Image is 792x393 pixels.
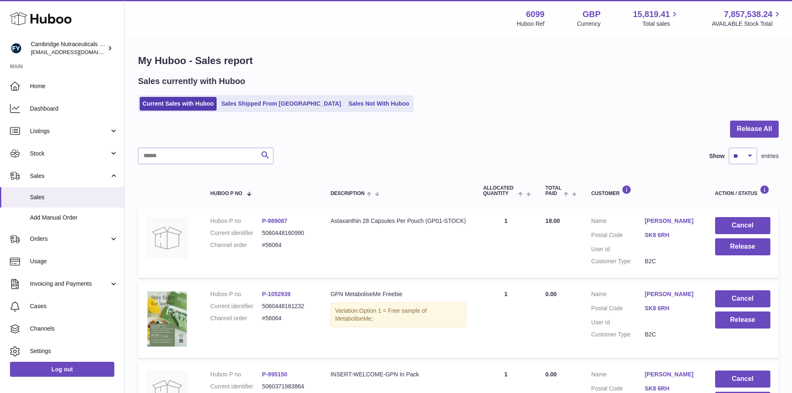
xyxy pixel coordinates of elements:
span: Sales [30,193,118,201]
dt: Customer Type [591,331,645,339]
span: Total paid [545,185,562,196]
dt: Customer Type [591,257,645,265]
a: [PERSON_NAME] [645,290,698,298]
dd: #56064 [262,241,314,249]
div: Astaxanthin 28 Capsules Per Pouch (GP01-STOCK) [331,217,466,225]
img: 60991753371875.jpg [146,290,188,348]
h2: Sales currently with Huboo [138,76,245,87]
a: P-1052939 [262,291,291,297]
dt: Channel order [210,314,262,322]
dt: User Id [591,245,645,253]
div: Variation: [331,302,466,327]
button: Cancel [715,290,770,307]
a: SK8 6RH [645,304,698,312]
span: Description [331,191,365,196]
dd: #56064 [262,314,314,322]
dd: 5060371983864 [262,383,314,391]
dt: Postal Code [591,231,645,241]
a: P-989087 [262,218,287,224]
a: 15,819.41 Total sales [633,9,679,28]
span: 15,819.41 [633,9,670,20]
dt: Name [591,217,645,227]
div: Huboo Ref [517,20,545,28]
span: Dashboard [30,105,118,113]
button: Cancel [715,217,770,234]
a: 7,857,538.24 AVAILABLE Stock Total [712,9,782,28]
span: 0.00 [545,371,557,378]
span: AVAILABLE Stock Total [712,20,782,28]
span: Invoicing and Payments [30,280,109,288]
span: Add Manual Order [30,214,118,222]
div: Action / Status [715,185,770,196]
button: Release All [730,121,779,138]
span: Channels [30,325,118,333]
dt: User Id [591,319,645,326]
dt: Current identifier [210,302,262,310]
span: Settings [30,347,118,355]
div: Currency [577,20,601,28]
label: Show [709,152,725,160]
a: [PERSON_NAME] [645,217,698,225]
button: Cancel [715,371,770,388]
a: SK8 6RH [645,231,698,239]
span: Sales [30,172,109,180]
span: Orders [30,235,109,243]
a: Current Sales with Huboo [140,97,217,111]
h1: My Huboo - Sales report [138,54,779,67]
span: Huboo P no [210,191,242,196]
dt: Postal Code [591,304,645,314]
dt: Current identifier [210,229,262,237]
dt: Name [591,371,645,381]
strong: GBP [582,9,600,20]
dd: B2C [645,331,698,339]
a: Sales Shipped From [GEOGRAPHIC_DATA] [218,97,344,111]
a: [PERSON_NAME] [645,371,698,378]
dt: Huboo P no [210,217,262,225]
div: Cambridge Nutraceuticals Ltd [31,40,106,56]
td: 1 [475,209,537,278]
dd: B2C [645,257,698,265]
a: SK8 6RH [645,385,698,393]
a: Log out [10,362,114,377]
span: 18.00 [545,218,560,224]
span: Home [30,82,118,90]
dt: Name [591,290,645,300]
span: 0.00 [545,291,557,297]
button: Release [715,311,770,329]
dt: Huboo P no [210,290,262,298]
dd: 5060448161232 [262,302,314,310]
img: no-photo.jpg [146,217,188,259]
a: P-995150 [262,371,287,378]
button: Release [715,238,770,255]
span: Stock [30,150,109,158]
td: 1 [475,282,537,358]
dd: 5060448160990 [262,229,314,237]
a: Sales Not With Huboo [345,97,412,111]
strong: 6099 [526,9,545,20]
span: Listings [30,127,109,135]
span: 7,857,538.24 [724,9,772,20]
dt: Current identifier [210,383,262,391]
dt: Huboo P no [210,371,262,378]
span: Total sales [642,20,679,28]
div: GPN MetaboliseMe Freebie [331,290,466,298]
div: INSERT-WELCOME-GPN In Pack [331,371,466,378]
span: Usage [30,257,118,265]
span: Option 1 = Free sample of MetaboliseMe; [335,307,427,322]
span: entries [761,152,779,160]
div: Customer [591,185,698,196]
img: huboo@camnutra.com [10,42,22,54]
dt: Channel order [210,241,262,249]
span: [EMAIL_ADDRESS][DOMAIN_NAME] [31,49,122,55]
span: Cases [30,302,118,310]
span: ALLOCATED Quantity [483,185,516,196]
